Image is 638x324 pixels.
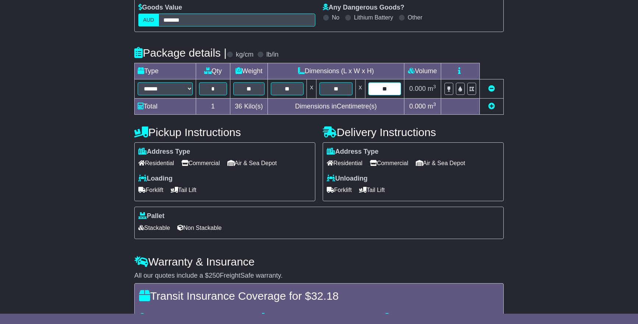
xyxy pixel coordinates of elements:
[428,85,436,92] span: m
[230,63,268,79] td: Weight
[138,175,173,183] label: Loading
[138,222,170,234] span: Stackable
[488,103,495,110] a: Add new item
[355,79,365,98] td: x
[236,51,254,59] label: kg/cm
[359,184,385,196] span: Tail Lift
[327,175,368,183] label: Unloading
[171,184,196,196] span: Tail Lift
[196,63,230,79] td: Qty
[307,79,316,98] td: x
[311,290,339,302] span: 32.18
[230,98,268,114] td: Kilo(s)
[138,157,174,169] span: Residential
[138,212,164,220] label: Pallet
[138,148,190,156] label: Address Type
[323,126,504,138] h4: Delivery Instructions
[332,14,339,21] label: No
[268,63,404,79] td: Dimensions (L x W x H)
[139,290,499,302] h4: Transit Insurance Coverage for $
[409,103,426,110] span: 0.000
[134,47,227,59] h4: Package details |
[488,85,495,92] a: Remove this item
[227,157,277,169] span: Air & Sea Depot
[196,98,230,114] td: 1
[138,4,182,12] label: Goods Value
[134,256,504,268] h4: Warranty & Insurance
[135,313,258,321] div: Loss of your package
[323,4,404,12] label: Any Dangerous Goods?
[433,84,436,89] sup: 3
[370,157,408,169] span: Commercial
[404,63,441,79] td: Volume
[138,14,159,26] label: AUD
[268,98,404,114] td: Dimensions in Centimetre(s)
[327,157,362,169] span: Residential
[428,103,436,110] span: m
[181,157,220,169] span: Commercial
[134,272,504,280] div: All our quotes include a $ FreightSafe warranty.
[416,157,465,169] span: Air & Sea Depot
[433,102,436,107] sup: 3
[135,63,196,79] td: Type
[135,98,196,114] td: Total
[354,14,393,21] label: Lithium Battery
[409,85,426,92] span: 0.000
[266,51,279,59] label: lb/in
[327,184,352,196] span: Forklift
[209,272,220,279] span: 250
[134,126,315,138] h4: Pickup Instructions
[235,103,242,110] span: 36
[258,313,380,321] div: Damage to your package
[138,184,163,196] span: Forklift
[327,148,379,156] label: Address Type
[177,222,221,234] span: Non Stackable
[380,313,503,321] div: If your package is stolen
[408,14,422,21] label: Other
